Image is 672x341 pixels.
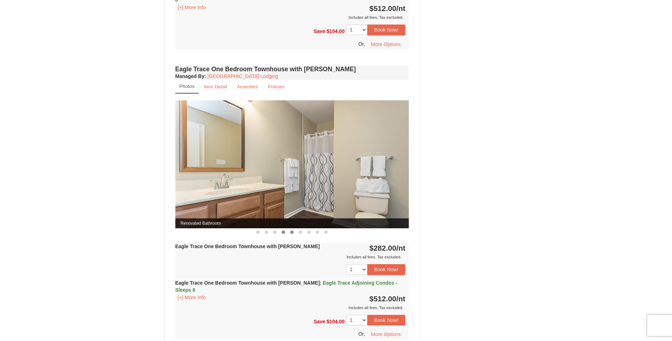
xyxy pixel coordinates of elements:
[396,4,406,12] span: /nt
[367,315,406,325] button: Book Now!
[232,80,263,94] a: Amenities
[367,24,406,35] button: Book Now!
[175,73,204,79] span: Managed By
[320,280,322,286] span: :
[199,80,232,94] a: Item Detail
[175,66,409,73] h4: Eagle Trace One Bedroom Townhouse with [PERSON_NAME]
[175,280,397,293] strong: Eagle Trace One Bedroom Townhouse with [PERSON_NAME]
[396,295,406,303] span: /nt
[268,84,284,89] small: Policies
[369,4,396,12] span: $512.00
[366,329,405,340] button: More Options
[369,295,396,303] span: $512.00
[358,41,365,46] span: Or,
[314,318,325,324] span: Save
[366,39,405,50] button: More Options
[263,80,289,94] a: Policies
[175,14,406,21] div: Includes all fees. Tax excluded.
[396,244,406,252] span: /nt
[175,244,320,249] strong: Eagle Trace One Bedroom Townhouse with [PERSON_NAME]
[327,318,345,324] span: $104.00
[175,253,406,261] div: Includes all fees. Tax excluded.
[314,28,325,34] span: Save
[175,73,206,79] strong: :
[367,264,406,275] button: Book Now!
[175,294,208,301] button: [+] More Info
[204,84,227,89] small: Item Detail
[175,218,409,228] span: Renovated Bathroom
[175,80,199,94] a: Photos
[369,244,406,252] strong: $282.00
[175,100,409,228] img: Renovated Bathroom
[208,73,278,79] a: [GEOGRAPHIC_DATA] Lodging
[180,84,194,89] small: Photos
[175,304,406,311] div: Includes all fees. Tax excluded.
[358,331,365,337] span: Or,
[327,28,345,34] span: $104.00
[237,84,258,89] small: Amenities
[175,280,397,293] span: Eagle Trace Adjoining Condos - Sleeps 8
[175,4,208,11] button: [+] More Info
